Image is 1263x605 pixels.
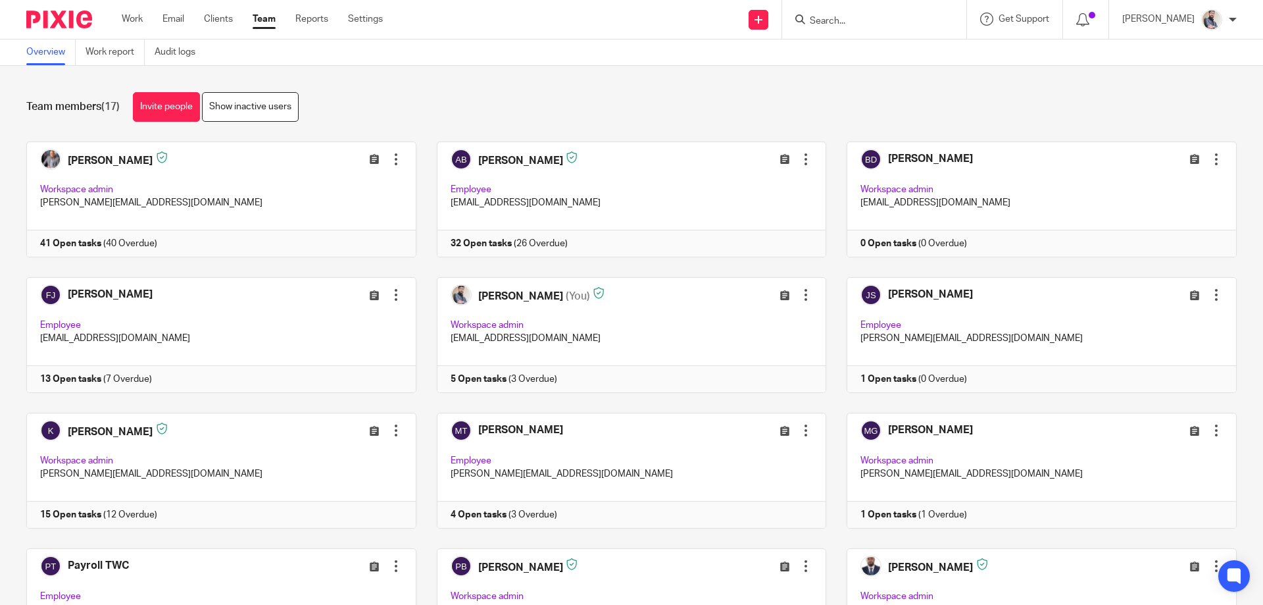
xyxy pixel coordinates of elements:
input: Search [808,16,927,28]
a: Team [253,13,276,26]
a: Work [122,13,143,26]
a: Work report [86,39,145,65]
span: (17) [101,101,120,112]
a: Reports [295,13,328,26]
a: Settings [348,13,383,26]
h1: Team members [26,100,120,114]
a: Invite people [133,92,200,122]
a: Clients [204,13,233,26]
p: [PERSON_NAME] [1122,13,1195,26]
span: Get Support [999,14,1049,24]
img: Pixie%2002.jpg [1201,9,1222,30]
a: Show inactive users [202,92,299,122]
a: Email [162,13,184,26]
img: Pixie [26,11,92,28]
a: Overview [26,39,76,65]
a: Audit logs [155,39,205,65]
